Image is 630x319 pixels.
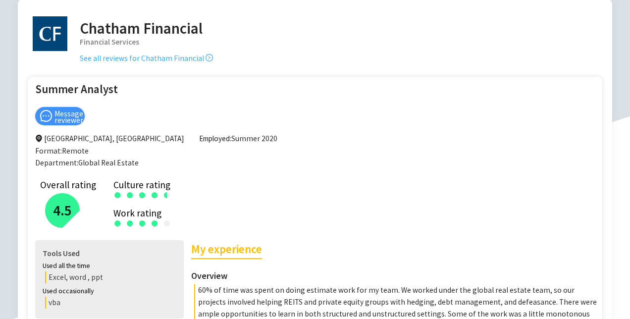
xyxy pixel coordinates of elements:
span: [GEOGRAPHIC_DATA], [GEOGRAPHIC_DATA] [35,133,184,145]
div: ● [163,188,171,201]
h2: 4.5 [53,199,72,222]
span: Format: Remote Department: Global Real Estate [35,146,139,167]
div: Financial Services [80,36,213,48]
span: Employed: [199,134,231,143]
h2: My experience [191,240,262,259]
div: ● [163,216,171,229]
h4: Tools Used [43,248,176,260]
div: ● [113,188,122,201]
div: Used occasionally [43,286,176,297]
img: Company Logo [33,16,67,51]
div: ● [126,188,134,201]
span: Message reviewer [54,110,83,123]
div: Culture rating [113,181,582,188]
a: See all reviews for Chatham Financial right-circle [80,53,213,63]
div: ● [151,188,159,201]
div: Work rating [113,210,582,216]
div: ● [138,216,147,229]
span: Summer 2020 [199,133,277,145]
span: right-circle [206,54,213,61]
div: ● [126,216,134,229]
span: environment [35,135,43,142]
div: Overall rating [40,181,96,188]
h3: Overview [191,269,597,283]
h2: Summer Analyst [35,82,118,97]
div: ● [163,188,167,201]
div: ● [151,216,159,229]
div: Excel, word , ppt [45,271,176,283]
div: ● [113,216,122,229]
span: message [40,110,52,122]
div: Used all the time [43,261,176,271]
div: vba [45,297,176,309]
div: ● [138,188,147,201]
h2: Chatham Financial [80,16,213,40]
